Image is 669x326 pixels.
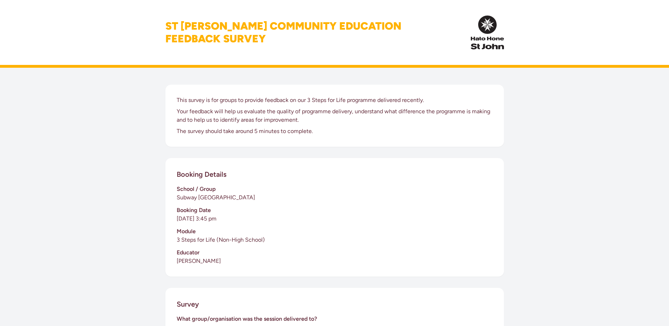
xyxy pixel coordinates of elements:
p: This survey is for groups to provide feedback on our 3 Steps for Life programme delivered recently. [177,96,493,104]
h3: Educator [177,248,493,257]
h3: Booking Date [177,206,493,215]
h3: Module [177,227,493,236]
h2: Survey [177,299,199,309]
h3: What group/organisation was the session delivered to? [177,315,493,323]
h2: Booking Details [177,169,226,179]
p: [PERSON_NAME] [177,257,493,265]
p: [DATE] 3:45 pm [177,215,493,223]
p: Subway [GEOGRAPHIC_DATA] [177,193,493,202]
p: 3 Steps for Life (Non-High School) [177,236,493,244]
p: The survey should take around 5 minutes to complete. [177,127,493,135]
p: Your feedback will help us evaluate the quality of programme delivery, understand what difference... [177,107,493,124]
h1: St [PERSON_NAME] Community Education Feedback Survey [165,20,401,45]
img: InPulse [471,16,504,49]
h3: School / Group [177,185,493,193]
